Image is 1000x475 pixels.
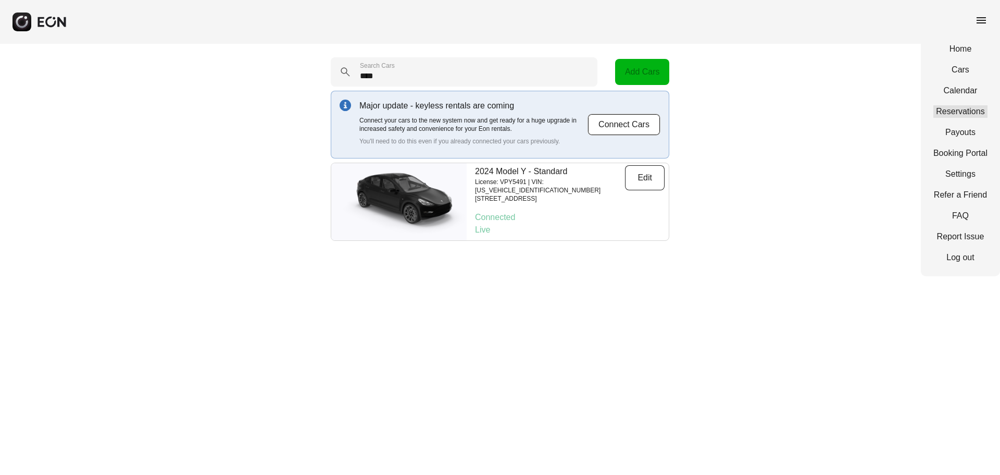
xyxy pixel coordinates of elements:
[933,210,988,222] a: FAQ
[933,230,988,243] a: Report Issue
[933,43,988,55] a: Home
[625,165,665,190] button: Edit
[475,224,665,236] p: Live
[359,137,587,145] p: You'll need to do this even if you already connected your cars previously.
[975,14,988,27] span: menu
[340,100,351,111] img: info
[359,116,587,133] p: Connect your cars to the new system now and get ready for a huge upgrade in increased safety and ...
[360,62,395,70] label: Search Cars
[933,251,988,264] a: Log out
[933,84,988,97] a: Calendar
[331,168,467,236] img: car
[475,194,625,203] p: [STREET_ADDRESS]
[475,178,625,194] p: License: VPY5491 | VIN: [US_VEHICLE_IDENTIFICATION_NUMBER]
[933,64,988,76] a: Cars
[933,147,988,160] a: Booking Portal
[359,100,587,112] p: Major update - keyless rentals are coming
[587,114,660,136] button: Connect Cars
[933,126,988,139] a: Payouts
[475,165,625,178] p: 2024 Model Y - Standard
[475,211,665,224] p: Connected
[933,105,988,118] a: Reservations
[933,189,988,201] a: Refer a Friend
[933,168,988,180] a: Settings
